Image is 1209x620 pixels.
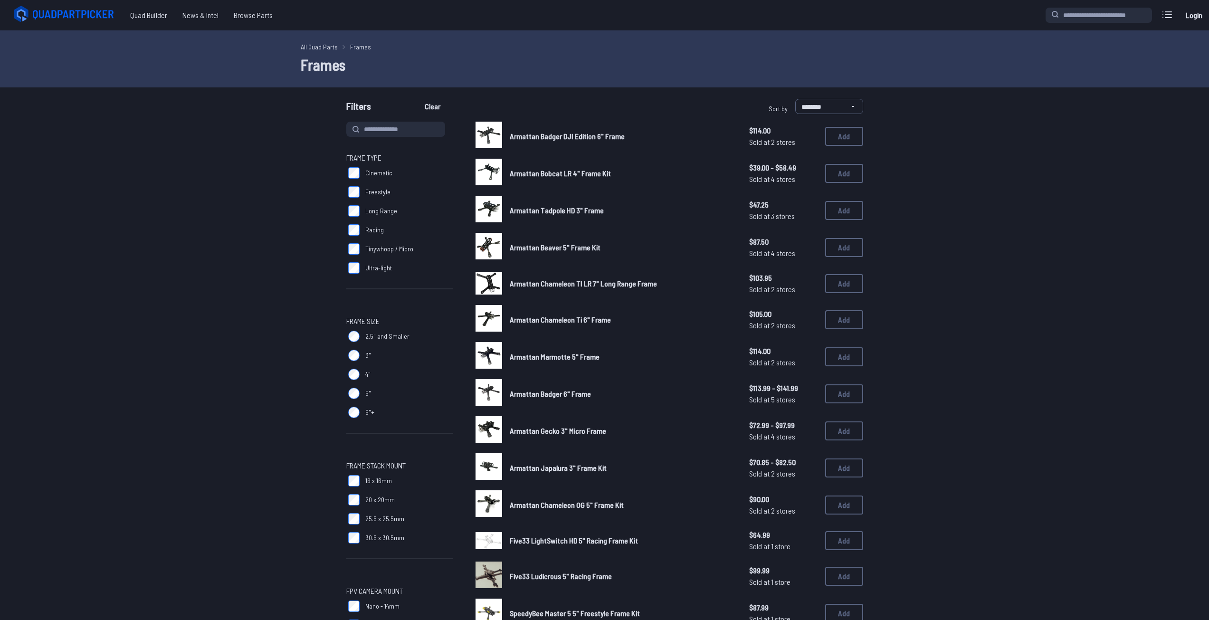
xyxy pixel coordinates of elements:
a: image [476,453,502,483]
span: Freestyle [365,187,390,197]
a: Five33 Ludicrous 5" Racing Frame [510,571,734,582]
a: Armattan Chameleon TI LR 7" Long Range Frame [510,278,734,289]
span: $70.85 - $82.50 [749,457,818,468]
a: image [476,196,502,225]
span: 5" [365,389,371,398]
span: News & Intel [175,6,226,25]
a: image [476,379,502,409]
img: image [476,490,502,517]
img: image [476,416,502,443]
button: Clear [417,99,448,114]
span: Sort by [769,105,788,113]
span: 30.5 x 30.5mm [365,533,404,543]
a: image [476,270,502,297]
span: Armattan Chameleon OG 5" Frame Kit [510,500,624,509]
a: Armattan Beaver 5" Frame Kit [510,242,734,253]
span: $103.95 [749,272,818,284]
span: Tinywhoop / Micro [365,244,413,254]
span: Armattan Marmotte 5" Frame [510,352,600,361]
img: image [476,196,502,222]
span: Sold at 4 stores [749,173,818,185]
button: Add [825,458,863,477]
span: Filters [346,99,371,118]
a: image [476,342,502,372]
span: Frame Type [346,152,381,163]
span: Frame Stack Mount [346,460,406,471]
span: Armattan Japalura 3" Frame Kit [510,463,607,472]
span: Sold at 2 stores [749,136,818,148]
a: Five33 LightSwitch HD 5" Racing Frame Kit [510,535,734,546]
span: Sold at 2 stores [749,505,818,516]
span: Armattan Badger 6" Frame [510,389,591,398]
input: Ultra-light [348,262,360,274]
span: Armattan Beaver 5" Frame Kit [510,243,600,252]
a: image [476,305,502,334]
a: Armattan Japalura 3" Frame Kit [510,462,734,474]
input: 16 x 16mm [348,475,360,486]
img: image [476,305,502,332]
span: Nano - 14mm [365,601,400,611]
span: Five33 LightSwitch HD 5" Racing Frame Kit [510,536,638,545]
span: FPV Camera Mount [346,585,403,597]
span: Sold at 1 store [749,541,818,552]
input: Tinywhoop / Micro [348,243,360,255]
span: Armattan Tadpole HD 3" Frame [510,206,604,215]
span: Sold at 1 store [749,576,818,588]
img: image [476,272,502,295]
span: Sold at 4 stores [749,248,818,259]
a: Browse Parts [226,6,280,25]
input: 25.5 x 25.5mm [348,513,360,525]
img: image [476,562,502,588]
span: Sold at 5 stores [749,394,818,405]
span: 25.5 x 25.5mm [365,514,404,524]
span: $90.00 [749,494,818,505]
a: Frames [350,42,371,52]
input: 6"+ [348,407,360,418]
span: 16 x 16mm [365,476,392,486]
button: Add [825,164,863,183]
span: 4" [365,370,371,379]
input: 4" [348,369,360,380]
select: Sort by [795,99,863,114]
button: Add [825,310,863,329]
img: image [476,379,502,406]
span: Armattan Badger DJI Edition 6" Frame [510,132,625,141]
input: 30.5 x 30.5mm [348,532,360,544]
span: Long Range [365,206,397,216]
a: image [476,233,502,262]
span: Sold at 2 stores [749,468,818,479]
button: Add [825,238,863,257]
button: Add [825,274,863,293]
input: Racing [348,224,360,236]
input: 5" [348,388,360,399]
button: Add [825,384,863,403]
span: $87.50 [749,236,818,248]
input: Cinematic [348,167,360,179]
a: Armattan Tadpole HD 3" Frame [510,205,734,216]
button: Add [825,567,863,586]
button: Add [825,201,863,220]
input: 20 x 20mm [348,494,360,506]
input: 3" [348,350,360,361]
span: $99.99 [749,565,818,576]
button: Add [825,127,863,146]
span: $114.00 [749,345,818,357]
span: Armattan Chameleon Ti 6" Frame [510,315,611,324]
span: 20 x 20mm [365,495,395,505]
a: Armattan Chameleon OG 5" Frame Kit [510,499,734,511]
button: Add [825,347,863,366]
span: $72.99 - $97.99 [749,420,818,431]
span: $47.25 [749,199,818,210]
a: Login [1182,6,1205,25]
span: Racing [365,225,384,235]
a: Quad Builder [123,6,175,25]
a: Armattan Bobcat LR 4" Frame Kit [510,168,734,179]
input: Long Range [348,205,360,217]
button: Add [825,421,863,440]
span: Sold at 3 stores [749,210,818,222]
input: Freestyle [348,186,360,198]
span: 3" [365,351,371,360]
img: image [476,233,502,259]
